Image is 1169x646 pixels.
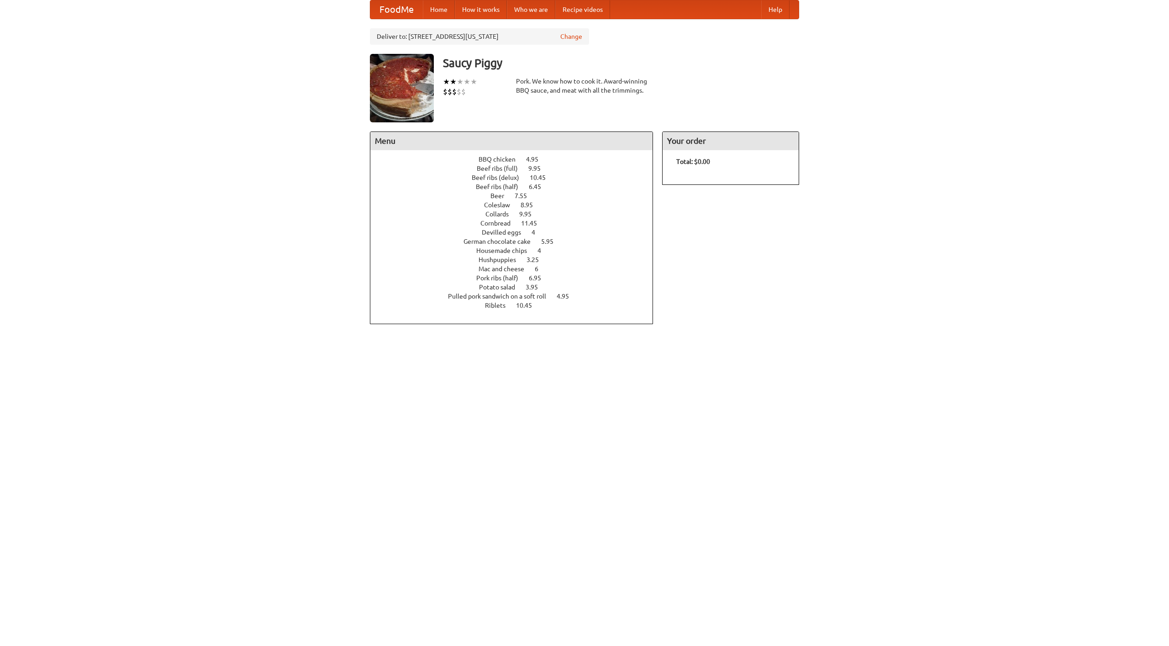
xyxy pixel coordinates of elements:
h4: Your order [663,132,799,150]
span: Cornbread [480,220,520,227]
a: Who we are [507,0,555,19]
span: Beef ribs (half) [476,183,527,190]
a: Home [423,0,455,19]
span: Beer [490,192,513,200]
a: Mac and cheese 6 [479,265,555,273]
span: 10.45 [530,174,555,181]
h3: Saucy Piggy [443,54,799,72]
li: $ [448,87,452,97]
a: Beer 7.55 [490,192,544,200]
a: Recipe videos [555,0,610,19]
span: 4.95 [557,293,578,300]
a: Pulled pork sandwich on a soft roll 4.95 [448,293,586,300]
span: Beef ribs (delux) [472,174,528,181]
li: $ [452,87,457,97]
span: Mac and cheese [479,265,533,273]
span: Devilled eggs [482,229,530,236]
span: BBQ chicken [479,156,525,163]
a: FoodMe [370,0,423,19]
span: 6 [535,265,548,273]
span: Pork ribs (half) [476,274,527,282]
span: 4 [532,229,544,236]
li: ★ [457,77,463,87]
span: 9.95 [528,165,550,172]
span: Pulled pork sandwich on a soft roll [448,293,555,300]
a: Collards 9.95 [485,210,548,218]
span: 4.95 [526,156,548,163]
li: $ [457,87,461,97]
span: 9.95 [519,210,541,218]
li: ★ [450,77,457,87]
a: Change [560,32,582,41]
a: Devilled eggs 4 [482,229,552,236]
a: Pork ribs (half) 6.95 [476,274,558,282]
a: Riblets 10.45 [485,302,549,309]
span: 3.25 [527,256,548,263]
li: ★ [463,77,470,87]
span: Riblets [485,302,515,309]
a: Cornbread 11.45 [480,220,554,227]
span: German chocolate cake [463,238,540,245]
a: Hushpuppies 3.25 [479,256,556,263]
span: 11.45 [521,220,546,227]
span: 8.95 [521,201,542,209]
span: 4 [537,247,550,254]
h4: Menu [370,132,653,150]
div: Pork. We know how to cook it. Award-winning BBQ sauce, and meat with all the trimmings. [516,77,653,95]
li: ★ [470,77,477,87]
b: Total: $0.00 [676,158,710,165]
span: 10.45 [516,302,541,309]
a: Beef ribs (delux) 10.45 [472,174,563,181]
span: Beef ribs (full) [477,165,527,172]
a: Housemade chips 4 [476,247,558,254]
img: angular.jpg [370,54,434,122]
div: Deliver to: [STREET_ADDRESS][US_STATE] [370,28,589,45]
span: Potato salad [479,284,524,291]
span: 6.45 [529,183,550,190]
span: Collards [485,210,518,218]
a: Beef ribs (full) 9.95 [477,165,558,172]
a: Potato salad 3.95 [479,284,555,291]
span: 5.95 [541,238,563,245]
span: 7.55 [515,192,536,200]
a: Beef ribs (half) 6.45 [476,183,558,190]
span: 6.95 [529,274,550,282]
a: Help [761,0,790,19]
a: German chocolate cake 5.95 [463,238,570,245]
a: Coleslaw 8.95 [484,201,550,209]
a: How it works [455,0,507,19]
li: ★ [443,77,450,87]
span: 3.95 [526,284,547,291]
span: Coleslaw [484,201,519,209]
span: Hushpuppies [479,256,525,263]
a: BBQ chicken 4.95 [479,156,555,163]
span: Housemade chips [476,247,536,254]
li: $ [461,87,466,97]
li: $ [443,87,448,97]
